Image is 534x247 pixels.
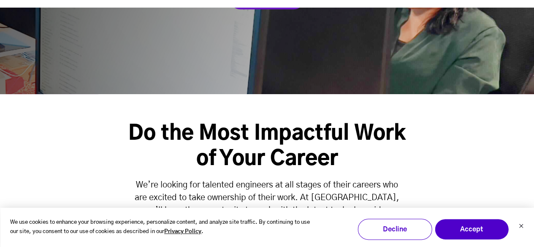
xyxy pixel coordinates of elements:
[10,218,310,237] p: We use cookies to enhance your browsing experience, personalize content, and analyze site traffic...
[120,121,414,172] h3: Do the Most Impactful Work of Your Career
[135,181,399,227] span: We’re looking for talented engineers at all stages of their careers who are excited to take owner...
[518,223,523,231] button: Dismiss cookie banner
[358,219,432,240] button: Decline
[434,219,509,240] button: Accept
[164,227,201,237] a: Privacy Policy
